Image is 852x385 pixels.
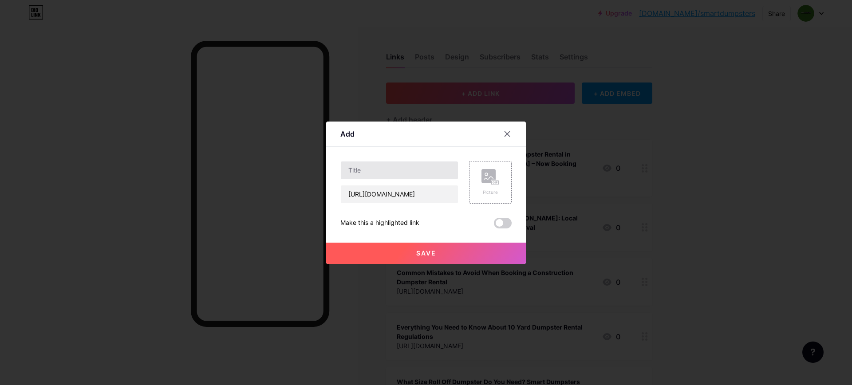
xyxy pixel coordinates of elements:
input: URL [341,185,458,203]
div: Make this a highlighted link [340,218,419,228]
div: Add [340,129,355,139]
button: Save [326,243,526,264]
div: Picture [481,189,499,196]
input: Title [341,161,458,179]
span: Save [416,249,436,257]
